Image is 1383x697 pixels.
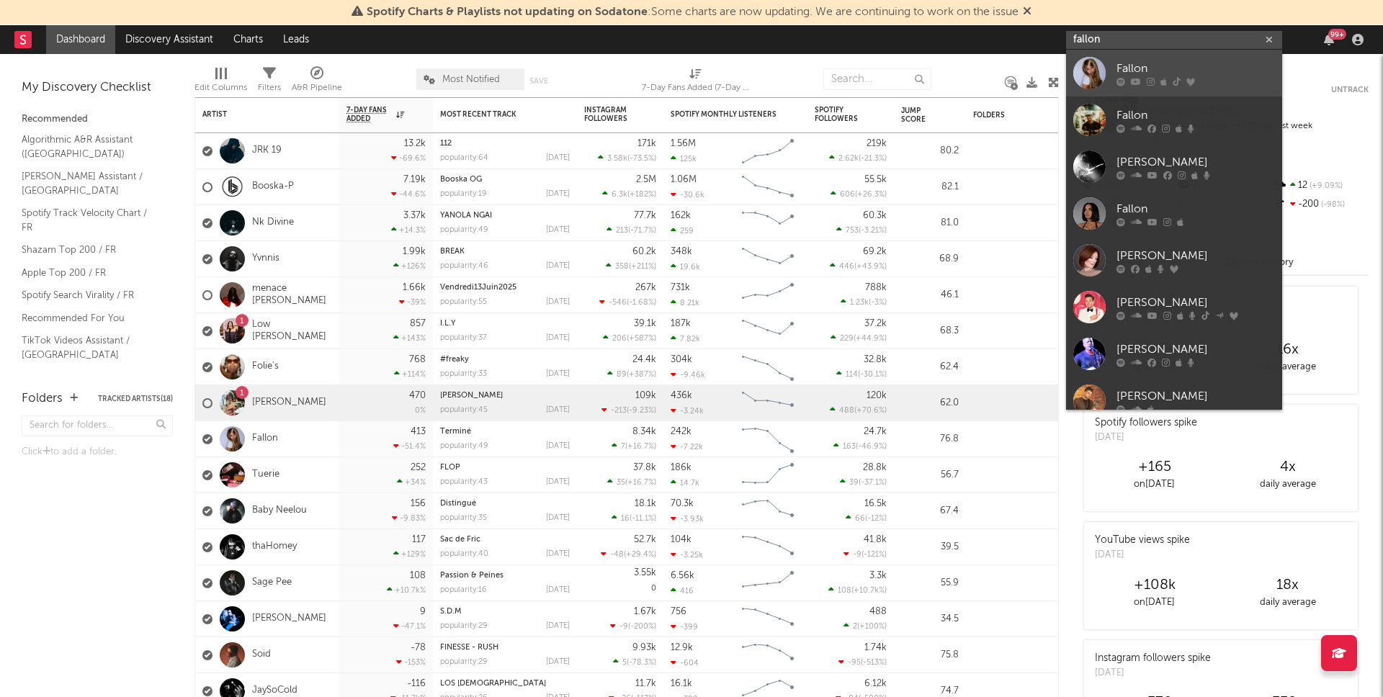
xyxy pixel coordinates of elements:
[1095,533,1190,548] div: YouTube views spike
[671,175,697,184] div: 1.06M
[609,299,627,307] span: -546
[735,277,800,313] svg: Chart title
[440,154,488,162] div: popularity: 64
[671,110,779,119] div: Spotify Monthly Listeners
[831,333,887,343] div: ( )
[839,263,854,271] span: 446
[394,369,426,379] div: +114 %
[546,226,570,234] div: [DATE]
[735,241,800,277] svg: Chart title
[901,539,959,556] div: 39.5
[632,247,656,256] div: 60.2k
[1066,377,1282,424] a: [PERSON_NAME]
[440,176,570,184] div: Booska OG
[546,514,570,522] div: [DATE]
[1095,415,1197,431] div: Spotify followers spike
[22,287,158,303] a: Spotify Search Virality / FR
[440,320,570,328] div: I.L.Y
[856,335,885,343] span: +44.9 %
[252,577,292,589] a: Sage Pee
[194,79,247,96] div: Edit Columns
[627,443,654,451] span: +16.7 %
[901,287,959,304] div: 46.1
[404,139,426,148] div: 13.2k
[612,335,627,343] span: 206
[735,349,800,385] svg: Chart title
[393,333,426,343] div: +143 %
[223,25,273,54] a: Charts
[642,61,750,103] div: 7-Day Fans Added (7-Day Fans Added)
[901,107,937,124] div: Jump Score
[292,61,342,103] div: A&R Pipeline
[843,443,856,451] span: 163
[735,457,800,493] svg: Chart title
[546,370,570,378] div: [DATE]
[440,356,469,364] a: #freaky
[1116,107,1275,124] div: Fallon
[671,355,692,364] div: 304k
[391,153,426,163] div: -69.6 %
[440,248,465,256] a: BREAK
[292,79,342,96] div: A&R Pipeline
[403,247,426,256] div: 1.99k
[403,175,426,184] div: 7.19k
[440,298,487,306] div: popularity: 55
[546,154,570,162] div: [DATE]
[1116,294,1275,311] div: [PERSON_NAME]
[546,478,570,486] div: [DATE]
[836,369,887,379] div: ( )
[836,225,887,235] div: ( )
[440,500,476,508] a: Distingué
[584,106,635,123] div: Instagram Followers
[440,334,487,342] div: popularity: 37
[346,106,393,123] span: 7-Day Fans Added
[409,391,426,400] div: 470
[440,284,516,292] a: Vendredi13Juin2025
[634,319,656,328] div: 39.1k
[391,225,426,235] div: +14.3 %
[671,406,704,415] div: -3.24k
[258,79,281,96] div: Filters
[617,479,625,487] span: 35
[856,407,885,415] span: +70.6 %
[735,133,800,169] svg: Chart title
[440,428,570,436] div: Terminé
[1273,195,1369,214] div: -200
[846,227,859,235] span: 753
[410,319,426,328] div: 857
[840,335,854,343] span: 229
[440,320,455,328] a: I.L.Y
[855,515,865,523] span: 66
[671,139,696,148] div: 1.56M
[598,153,656,163] div: ( )
[22,111,173,128] div: Recommended
[607,477,656,487] div: ( )
[1116,200,1275,217] div: Fallon
[1221,359,1354,376] div: daily average
[392,513,426,523] div: -9.83 %
[22,205,158,235] a: Spotify Track Velocity Chart / FR
[440,176,482,184] a: Booska OG
[1066,96,1282,143] a: Fallon
[397,477,426,487] div: +34 %
[46,25,115,54] a: Dashboard
[603,333,656,343] div: ( )
[629,371,654,379] span: +387 %
[412,535,426,544] div: 117
[1095,431,1197,445] div: [DATE]
[440,442,488,450] div: popularity: 49
[864,355,887,364] div: 32.8k
[440,226,488,234] div: popularity: 49
[858,443,885,451] span: -46.9 %
[442,75,500,84] span: Most Notified
[22,168,158,198] a: [PERSON_NAME] Assistant / [GEOGRAPHIC_DATA]
[606,261,656,271] div: ( )
[1221,476,1354,493] div: daily average
[440,464,460,472] a: FLOP
[607,155,627,163] span: 3.58k
[629,299,654,307] span: -1.68 %
[22,333,158,362] a: TikTok Videos Assistant / [GEOGRAPHIC_DATA]
[901,467,959,484] div: 56.7
[194,61,247,103] div: Edit Columns
[411,499,426,508] div: 156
